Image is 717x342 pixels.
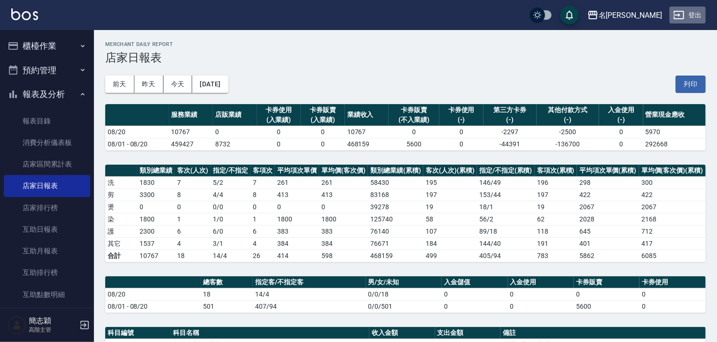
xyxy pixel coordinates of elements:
[442,288,507,300] td: 0
[250,201,275,213] td: 0
[4,110,90,132] a: 報表目錄
[137,250,175,262] td: 10767
[105,41,706,47] h2: Merchant Daily Report
[535,213,577,225] td: 62
[134,76,164,93] button: 昨天
[423,201,477,213] td: 19
[439,126,483,138] td: 0
[4,58,90,83] button: 預約管理
[250,165,275,177] th: 客項次
[4,219,90,240] a: 互助日報表
[210,189,250,201] td: 4 / 4
[574,276,639,289] th: 卡券販賣
[577,201,639,213] td: 2067
[643,138,706,150] td: 292668
[423,189,477,201] td: 197
[105,176,137,189] td: 洗
[105,189,137,201] td: 剪
[253,276,366,289] th: 指定客/不指定客
[137,237,175,250] td: 1537
[319,225,368,237] td: 383
[368,176,423,189] td: 58430
[250,250,275,262] td: 26
[486,115,534,125] div: (-)
[345,126,389,138] td: 10767
[639,276,706,289] th: 卡券使用
[577,213,639,225] td: 2028
[439,138,483,150] td: 0
[105,201,137,213] td: 燙
[508,300,574,312] td: 0
[8,316,26,334] img: Person
[259,115,299,125] div: (入業績)
[105,213,137,225] td: 染
[643,104,706,126] th: 營業現金應收
[584,6,666,25] button: 名[PERSON_NAME]
[477,237,535,250] td: 144 / 40
[301,138,345,150] td: 0
[319,189,368,201] td: 413
[105,126,169,138] td: 08/20
[210,176,250,189] td: 5 / 2
[105,51,706,64] h3: 店家日報表
[535,176,577,189] td: 196
[175,201,210,213] td: 0
[4,153,90,175] a: 店家區間累計表
[275,250,319,262] td: 414
[4,240,90,262] a: 互助月報表
[213,126,257,138] td: 0
[477,201,535,213] td: 18 / 1
[29,316,77,326] h5: 簡志穎
[259,105,299,115] div: 卡券使用
[319,201,368,213] td: 0
[105,225,137,237] td: 護
[105,104,706,151] table: a dense table
[477,176,535,189] td: 146 / 49
[368,225,423,237] td: 76140
[477,165,535,177] th: 指定/不指定(累積)
[535,201,577,213] td: 19
[4,262,90,283] a: 互助排行榜
[442,115,481,125] div: (-)
[560,6,579,24] button: save
[577,176,639,189] td: 298
[137,165,175,177] th: 類別總業績
[423,250,477,262] td: 499
[539,105,597,115] div: 其他付款方式
[423,225,477,237] td: 107
[4,82,90,106] button: 報表及分析
[500,327,706,339] th: 備註
[423,237,477,250] td: 184
[366,300,442,312] td: 0/0/501
[368,213,423,225] td: 125740
[535,237,577,250] td: 191
[105,250,137,262] td: 合計
[577,189,639,201] td: 422
[639,176,706,189] td: 300
[601,115,641,125] div: (-)
[4,284,90,305] a: 互助點數明細
[535,250,577,262] td: 783
[535,189,577,201] td: 197
[250,225,275,237] td: 6
[257,126,301,138] td: 0
[368,237,423,250] td: 76671
[210,225,250,237] td: 6 / 0
[535,225,577,237] td: 118
[250,176,275,189] td: 7
[391,115,437,125] div: (不入業績)
[275,213,319,225] td: 1800
[369,327,435,339] th: 收入金額
[210,165,250,177] th: 指定/不指定
[105,288,201,300] td: 08/20
[483,126,537,138] td: -2297
[275,189,319,201] td: 413
[105,76,134,93] button: 前天
[319,165,368,177] th: 單均價(客次價)
[137,189,175,201] td: 3300
[250,213,275,225] td: 1
[105,300,201,312] td: 08/01 - 08/20
[175,176,210,189] td: 7
[303,105,343,115] div: 卡券販賣
[275,237,319,250] td: 384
